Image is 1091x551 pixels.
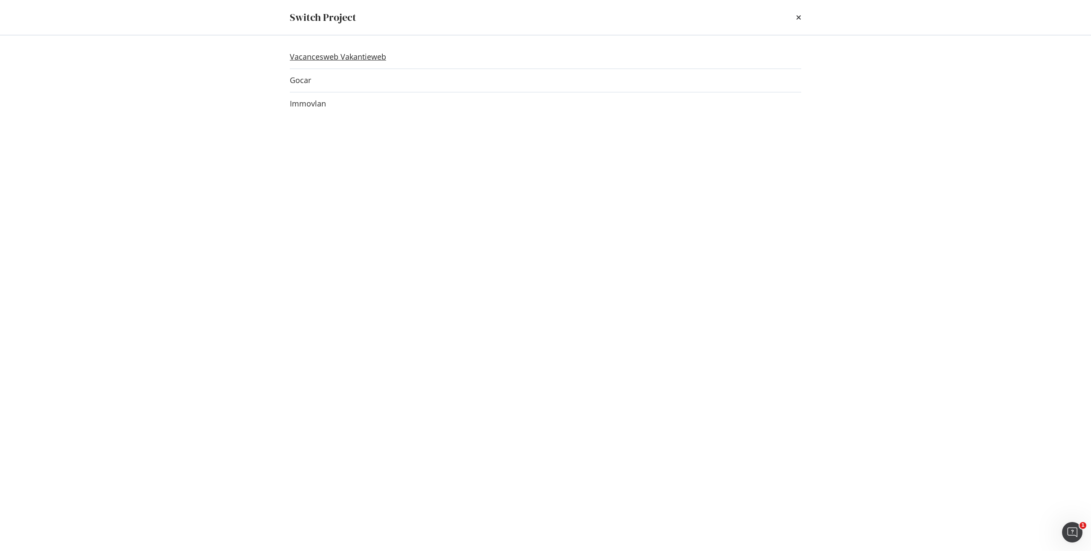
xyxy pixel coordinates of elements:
[1062,522,1082,542] iframe: Intercom live chat
[1079,522,1086,529] span: 1
[290,10,356,25] div: Switch Project
[796,10,801,25] div: times
[290,52,386,61] a: Vacancesweb Vakantieweb
[290,99,326,108] a: Immovlan
[290,76,311,85] a: Gocar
